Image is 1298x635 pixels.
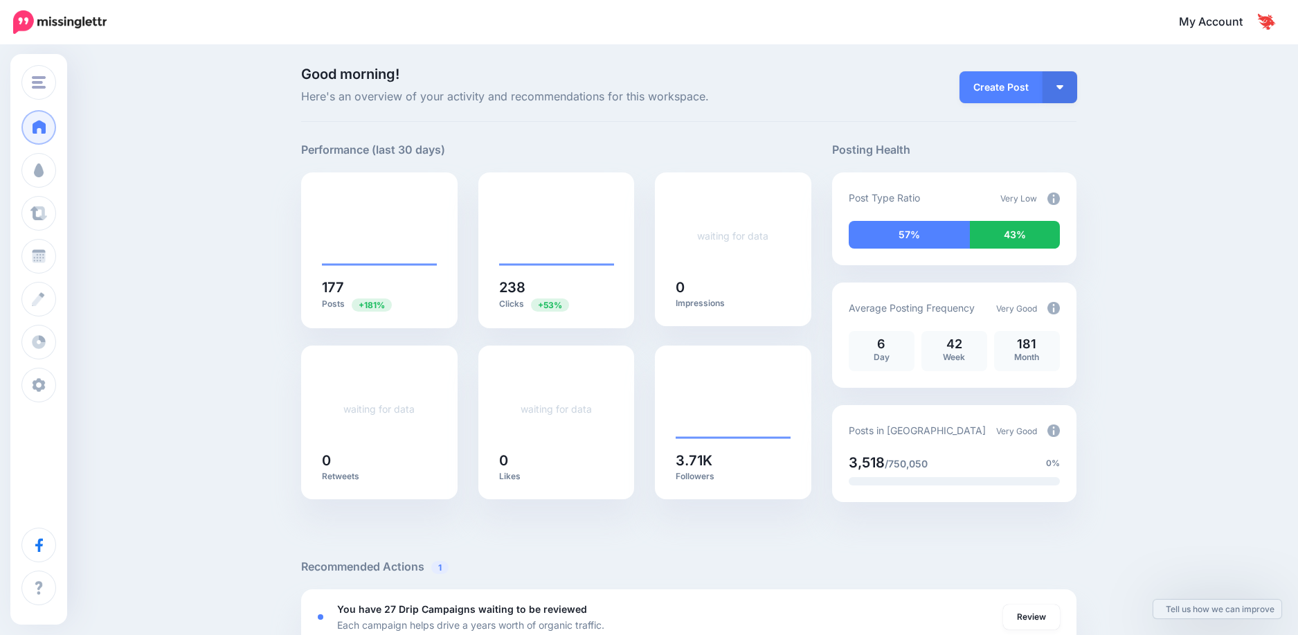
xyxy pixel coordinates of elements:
[1047,424,1060,437] img: info-circle-grey.png
[499,454,614,467] h5: 0
[849,422,986,438] p: Posts in [GEOGRAPHIC_DATA]
[352,298,392,312] span: Previous period: 63
[521,403,592,415] a: waiting for data
[1056,85,1063,89] img: arrow-down-white.png
[676,280,791,294] h5: 0
[301,88,811,106] span: Here's an overview of your activity and recommendations for this workspace.
[343,403,415,415] a: waiting for data
[676,471,791,482] p: Followers
[318,614,323,620] div: <div class='status-dot small red margin-right'></div>Error
[996,303,1037,314] span: Very Good
[1000,193,1037,204] span: Very Low
[943,352,965,362] span: Week
[431,561,449,574] span: 1
[1001,338,1053,350] p: 181
[856,338,908,350] p: 6
[697,230,768,242] a: waiting for data
[959,71,1043,103] a: Create Post
[885,458,928,469] span: /750,050
[849,300,975,316] p: Average Posting Frequency
[322,280,437,294] h5: 177
[531,298,569,312] span: Previous period: 156
[337,603,587,615] b: You have 27 Drip Campaigns waiting to be reviewed
[1153,600,1281,618] a: Tell us how we can improve
[322,454,437,467] h5: 0
[676,454,791,467] h5: 3.71K
[1003,605,1060,629] a: Review
[996,426,1037,436] span: Very Good
[1014,352,1039,362] span: Month
[970,221,1060,249] div: 43% of your posts in the last 30 days were manually created (i.e. were not from Drip Campaigns or...
[832,141,1076,159] h5: Posting Health
[32,76,46,89] img: menu.png
[849,190,920,206] p: Post Type Ratio
[301,141,445,159] h5: Performance (last 30 days)
[301,558,1076,575] h5: Recommended Actions
[337,617,604,633] p: Each campaign helps drive a years worth of organic traffic.
[1047,302,1060,314] img: info-circle-grey.png
[874,352,890,362] span: Day
[499,471,614,482] p: Likes
[1046,456,1060,470] span: 0%
[849,454,885,471] span: 3,518
[499,280,614,294] h5: 238
[928,338,980,350] p: 42
[13,10,107,34] img: Missinglettr
[676,298,791,309] p: Impressions
[301,66,399,82] span: Good morning!
[499,298,614,311] p: Clicks
[849,221,970,249] div: 57% of your posts in the last 30 days have been from Drip Campaigns
[1165,6,1277,39] a: My Account
[322,298,437,311] p: Posts
[1047,193,1060,205] img: info-circle-grey.png
[322,471,437,482] p: Retweets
